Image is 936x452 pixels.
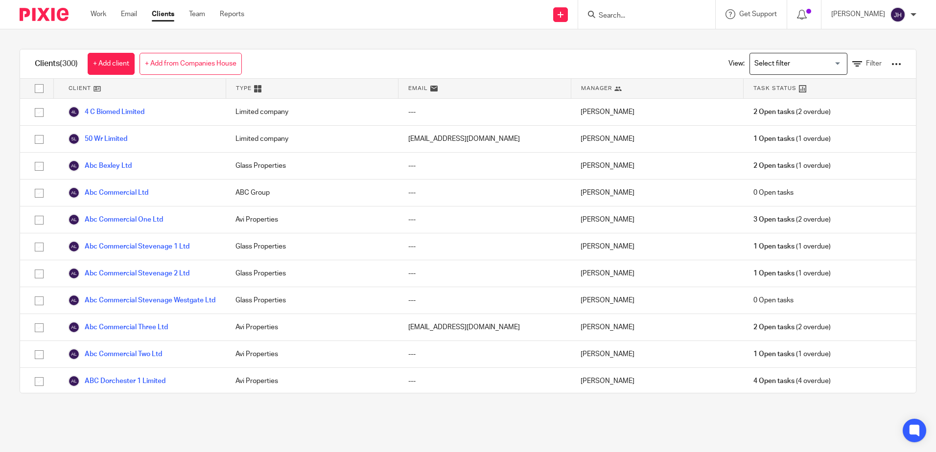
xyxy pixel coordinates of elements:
div: --- [398,260,571,287]
span: (1 overdue) [753,349,831,359]
div: View: [714,49,901,78]
img: svg%3E [68,106,80,118]
div: Glass Properties [226,153,398,179]
a: Work [91,9,106,19]
img: Pixie [20,8,69,21]
div: --- [398,206,571,233]
div: [PERSON_NAME] [571,99,743,125]
div: [PERSON_NAME] [571,341,743,367]
div: Limited company [226,99,398,125]
div: --- [398,341,571,367]
a: Abc Commercial Stevenage 2 Ltd [68,268,189,279]
a: Abc Commercial Ltd [68,187,148,199]
span: Get Support [739,11,777,18]
div: --- [398,233,571,260]
span: Filter [866,60,882,67]
img: svg%3E [68,294,80,306]
img: svg%3E [68,375,80,387]
a: + Add from Companies House [140,53,242,75]
span: 0 Open tasks [753,295,794,305]
img: svg%3E [890,7,906,23]
div: [EMAIL_ADDRESS][DOMAIN_NAME] [398,314,571,340]
a: + Add client [88,53,135,75]
span: Client [69,84,91,92]
a: Reports [220,9,244,19]
div: Limited company [226,126,398,152]
div: --- [398,368,571,394]
div: [PERSON_NAME] [571,153,743,179]
div: [PERSON_NAME] [571,368,743,394]
div: [EMAIL_ADDRESS][DOMAIN_NAME] [398,126,571,152]
input: Search [598,12,686,21]
a: Abc Commercial Two Ltd [68,348,162,360]
div: [PERSON_NAME] [571,287,743,314]
div: Avi Properties [226,341,398,367]
span: 1 Open tasks [753,242,795,251]
a: Abc Commercial Stevenage Westgate Ltd [68,294,215,306]
img: svg%3E [68,133,80,145]
span: 2 Open tasks [753,322,795,332]
img: svg%3E [68,187,80,199]
a: 50 Wr Limited [68,133,127,145]
span: (2 overdue) [753,322,831,332]
a: Clients [152,9,174,19]
a: Abc Commercial Stevenage 1 Ltd [68,241,189,252]
span: 0 Open tasks [753,188,794,198]
div: Glass Properties [226,233,398,260]
a: Abc Commercial Three Ltd [68,321,168,333]
span: Type [236,84,252,92]
span: (1 overdue) [753,161,831,171]
span: (1 overdue) [753,242,831,251]
a: Email [121,9,137,19]
img: svg%3E [68,268,80,279]
span: Manager [581,84,612,92]
input: Select all [30,79,48,98]
a: ABC Dorchester 1 Limited [68,375,165,387]
a: 4 C Biomed Limited [68,106,144,118]
a: Abc Bexley Ltd [68,160,132,172]
div: --- [398,153,571,179]
div: Search for option [749,53,847,75]
span: 4 Open tasks [753,376,795,386]
span: (2 overdue) [753,107,831,117]
span: 1 Open tasks [753,134,795,144]
img: svg%3E [68,321,80,333]
span: 1 Open tasks [753,269,795,278]
div: --- [398,180,571,206]
div: [PERSON_NAME] [571,126,743,152]
span: 2 Open tasks [753,161,795,171]
img: svg%3E [68,241,80,252]
span: Email [408,84,428,92]
span: Task Status [753,84,796,92]
span: 2 Open tasks [753,107,795,117]
div: Glass Properties [226,260,398,287]
a: Team [189,9,205,19]
p: [PERSON_NAME] [831,9,885,19]
img: svg%3E [68,214,80,226]
div: Avi Properties [226,206,398,233]
div: [PERSON_NAME] [571,180,743,206]
div: [PERSON_NAME] [571,233,743,260]
h1: Clients [35,59,78,69]
a: Abc Commercial One Ltd [68,214,163,226]
img: svg%3E [68,160,80,172]
span: 3 Open tasks [753,215,795,225]
div: [PERSON_NAME] [571,260,743,287]
span: (300) [60,60,78,68]
div: ABC Group [226,180,398,206]
div: [PERSON_NAME] [571,206,743,233]
span: 1 Open tasks [753,349,795,359]
span: (1 overdue) [753,134,831,144]
input: Search for option [751,55,842,72]
span: (2 overdue) [753,215,831,225]
div: --- [398,287,571,314]
div: --- [398,99,571,125]
div: Glass Properties [226,287,398,314]
span: (4 overdue) [753,376,831,386]
div: Avi Properties [226,314,398,340]
div: Avi Properties [226,368,398,394]
div: [PERSON_NAME] [571,314,743,340]
span: (1 overdue) [753,269,831,278]
img: svg%3E [68,348,80,360]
